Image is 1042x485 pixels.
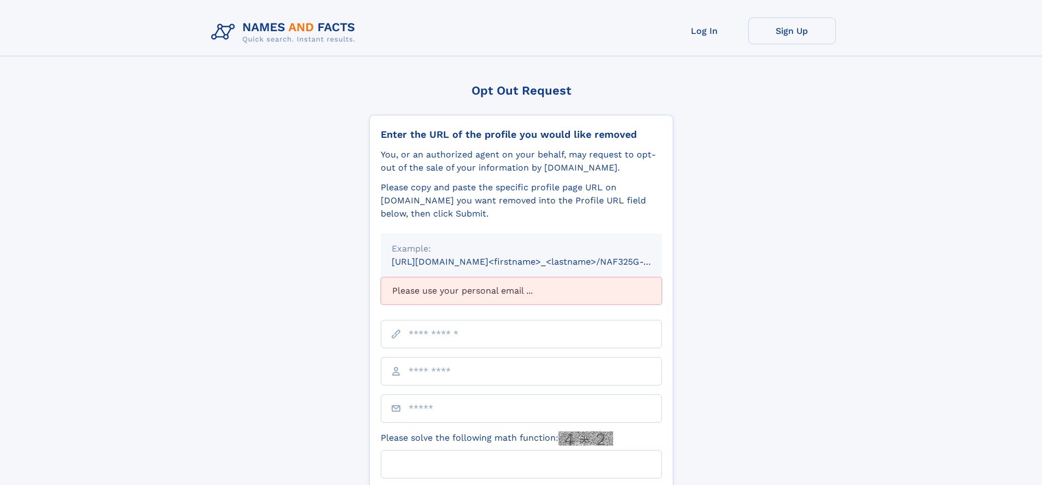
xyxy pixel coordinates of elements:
a: Sign Up [748,17,836,44]
div: Please copy and paste the specific profile page URL on [DOMAIN_NAME] you want removed into the Pr... [381,181,662,220]
div: Please use your personal email ... [381,277,662,305]
img: Logo Names and Facts [207,17,364,47]
div: Enter the URL of the profile you would like removed [381,128,662,141]
div: Example: [392,242,651,255]
small: [URL][DOMAIN_NAME]<firstname>_<lastname>/NAF325G-xxxxxxxx [392,256,683,267]
a: Log In [661,17,748,44]
label: Please solve the following math function: [381,431,613,446]
div: Opt Out Request [369,84,673,97]
div: You, or an authorized agent on your behalf, may request to opt-out of the sale of your informatio... [381,148,662,174]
